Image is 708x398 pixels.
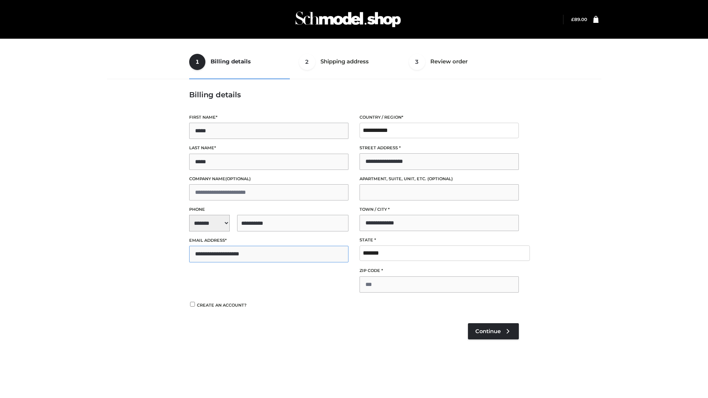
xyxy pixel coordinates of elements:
span: (optional) [427,176,453,181]
label: State [360,237,519,244]
span: Create an account? [197,303,247,308]
label: Apartment, suite, unit, etc. [360,175,519,182]
label: Company name [189,175,348,182]
a: £89.00 [571,17,587,22]
img: Schmodel Admin 964 [293,5,403,34]
label: Phone [189,206,348,213]
span: Continue [475,328,501,335]
label: Last name [189,144,348,151]
span: (optional) [225,176,251,181]
label: Country / Region [360,114,519,121]
label: Street address [360,144,519,151]
label: Town / City [360,206,519,213]
label: ZIP Code [360,267,519,274]
bdi: 89.00 [571,17,587,22]
label: Email address [189,237,348,244]
span: £ [571,17,574,22]
a: Continue [468,323,519,339]
input: Create an account? [189,302,196,307]
label: First name [189,114,348,121]
h3: Billing details [189,90,519,99]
